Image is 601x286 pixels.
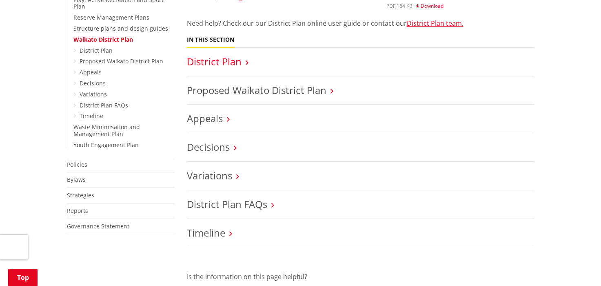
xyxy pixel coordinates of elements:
[67,161,87,168] a: Policies
[80,47,113,54] a: District Plan
[187,169,232,182] a: Variations
[67,207,88,214] a: Reports
[187,226,225,239] a: Timeline
[386,2,395,9] span: pdf
[8,269,38,286] a: Top
[187,55,242,68] a: District Plan
[407,19,464,28] a: District Plan team.
[73,13,149,21] a: Reserve Management Plans
[563,252,593,281] iframe: Messenger Launcher
[73,25,168,32] a: Structure plans and design guides
[67,191,94,199] a: Strategies
[67,222,129,230] a: Governance Statement
[73,141,139,149] a: Youth Engagement Plan
[187,197,267,211] a: District Plan FAQs
[80,57,163,65] a: Proposed Waikato District Plan
[397,2,412,9] span: 164 KB
[80,112,103,120] a: Timeline
[80,79,106,87] a: Decisions
[187,272,534,282] p: Is the information on this page helpful?
[187,83,326,97] a: Proposed Waikato District Plan
[80,90,107,98] a: Variations
[187,36,234,43] h5: In this section
[80,101,128,109] a: District Plan FAQs
[80,68,102,76] a: Appeals
[421,2,444,9] span: Download
[187,18,534,28] p: Need help? Check our our District Plan online user guide or contact our
[386,4,534,9] div: ,
[187,140,230,154] a: Decisions
[67,176,86,183] a: Bylaws
[187,112,223,125] a: Appeals
[73,123,140,138] a: Waste Minimisation and Management Plan
[73,36,133,43] a: Waikato District Plan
